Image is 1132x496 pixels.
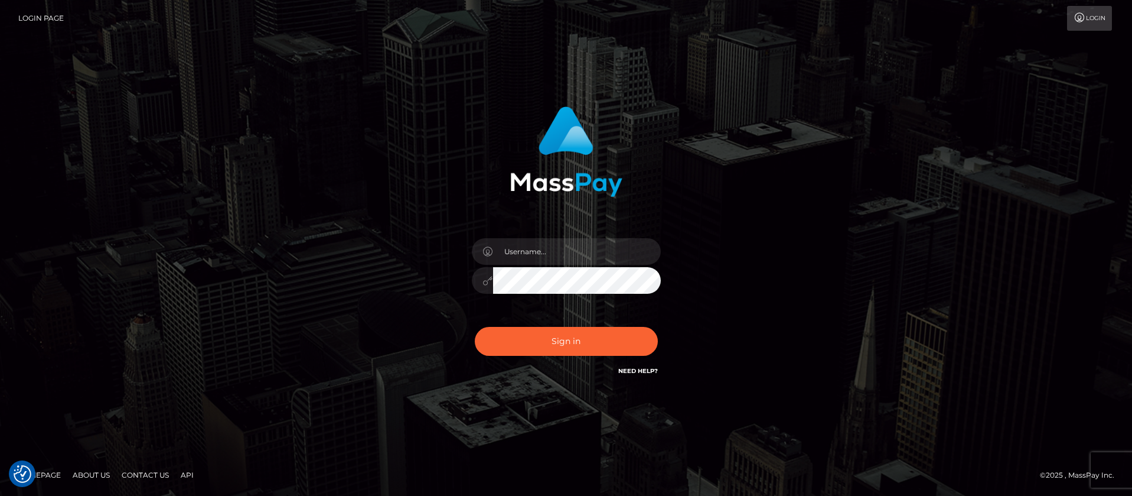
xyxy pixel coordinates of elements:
a: Login [1067,6,1112,31]
div: © 2025 , MassPay Inc. [1040,469,1123,482]
a: Contact Us [117,466,174,484]
button: Consent Preferences [14,465,31,483]
img: MassPay Login [510,106,622,197]
a: About Us [68,466,115,484]
a: Login Page [18,6,64,31]
button: Sign in [475,327,658,356]
a: API [176,466,198,484]
a: Homepage [13,466,66,484]
a: Need Help? [618,367,658,375]
input: Username... [493,238,661,265]
img: Revisit consent button [14,465,31,483]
